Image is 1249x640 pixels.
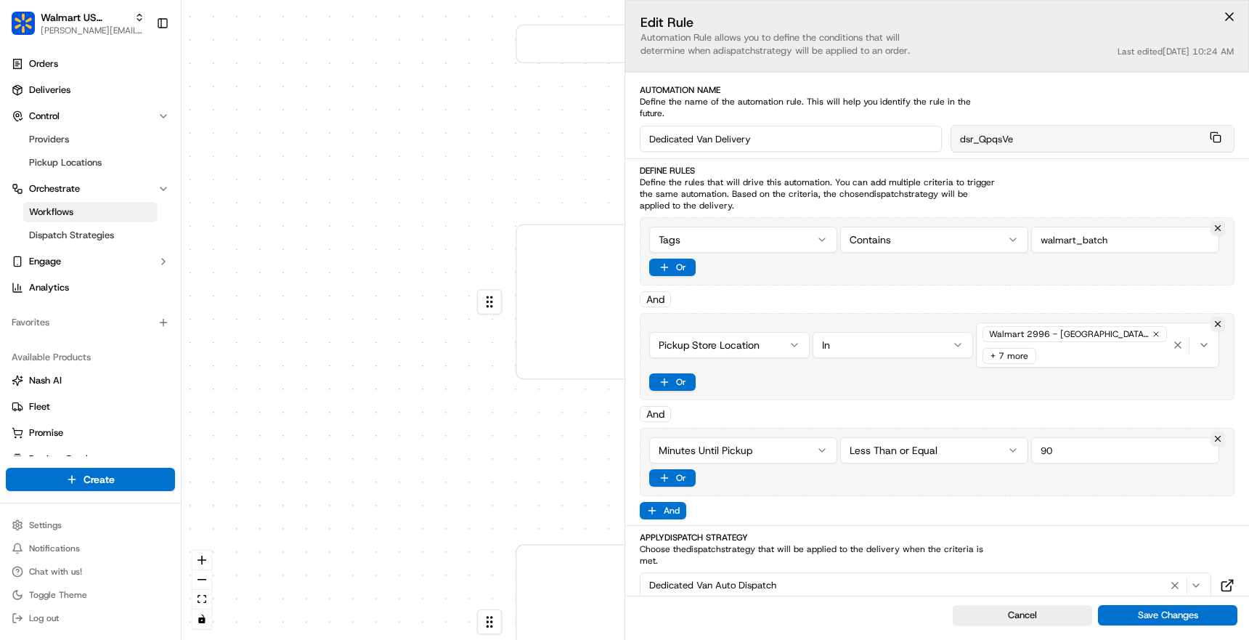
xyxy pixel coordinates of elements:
button: Walmart US Stores [41,10,129,25]
span: Notifications [29,543,80,554]
button: Or [649,469,696,487]
a: Fleet [12,400,169,413]
span: Nash AI [29,374,62,387]
button: Save Changes [1098,605,1237,625]
button: Promise [6,421,175,445]
span: Orders [29,57,58,70]
button: Walmart US StoresWalmart US Stores[PERSON_NAME][EMAIL_ADDRESS][DOMAIN_NAME] [6,6,150,41]
span: Define the rules that will drive this automation. You can add multiple criteria to trigger the sa... [640,177,996,211]
button: toggle interactivity [192,609,211,629]
input: Value [1031,227,1219,253]
span: Workflows [29,206,73,219]
button: zoom in [192,551,211,570]
a: Nash AI [12,374,169,387]
span: Toggle Theme [29,589,87,601]
span: Fleet [29,400,50,413]
div: Favorites [6,311,175,334]
button: Product Catalog [6,447,175,471]
button: Chat with us! [6,562,175,582]
button: fit view [192,590,211,609]
span: Providers [29,133,69,146]
span: Log out [29,612,59,624]
img: Walmart US Stores [12,12,35,35]
button: Fleet [6,395,175,418]
span: Chat with us! [29,566,82,578]
span: Product Catalog [29,453,99,466]
button: And [640,502,686,519]
button: Create [6,468,175,491]
div: Available Products [6,346,175,369]
a: Providers [23,129,158,150]
button: Settings [6,515,175,535]
button: [PERSON_NAME][EMAIL_ADDRESS][DOMAIN_NAME] [41,25,145,36]
span: Define the name of the automation rule. This will help you identify the rule in the future. [640,96,996,119]
span: Dedicated Van Auto Dispatch [649,579,776,592]
span: Orchestrate [29,182,80,195]
button: Toggle Theme [6,585,175,605]
button: Notifications [6,538,175,559]
span: Settings [29,519,62,531]
div: Last edited [DATE] 10:24 AM [1118,46,1234,57]
span: Control [29,110,60,123]
div: And [640,291,671,307]
label: Automation Name [640,84,1234,96]
span: Deliveries [29,84,70,97]
button: Or [649,259,696,276]
span: Choose the dispatch strategy that will be applied to the delivery when the criteria is met. [640,543,996,567]
a: Workflows [23,202,158,222]
button: zoom out [192,570,211,590]
input: Value [1031,437,1219,463]
h2: Edit Rule [640,15,1012,30]
a: Orders [6,52,175,76]
button: Dedicated Van Auto Dispatch [640,572,1211,599]
a: Deliveries [6,78,175,102]
p: Automation Rule allows you to define the conditions that will determine when a dispatch strategy ... [640,31,1012,57]
button: Cancel [953,605,1092,625]
button: Walmart 2996 - [GEOGRAPHIC_DATA], [GEOGRAPHIC_DATA] (2996)+ 7 more [976,323,1219,368]
a: Analytics [6,276,175,299]
div: + 7 more [982,348,1036,364]
button: Orchestrate [6,177,175,200]
div: Order / Delivery Received [516,25,961,63]
button: Or [649,373,696,391]
span: Promise [29,426,63,440]
a: Dispatch Strategies [23,225,158,246]
span: Pickup Locations [29,156,102,169]
a: Promise [12,426,169,440]
button: Engage [6,250,175,273]
span: Walmart 2996 - [GEOGRAPHIC_DATA], [GEOGRAPHIC_DATA] (2996) [989,328,1149,340]
span: Analytics [29,281,69,294]
label: Define Rules [640,165,1234,177]
span: Create [84,472,115,487]
a: Pickup Locations [23,153,158,173]
button: Control [6,105,175,128]
div: And [640,406,671,422]
span: Engage [29,255,61,268]
label: Apply Dispatch Strategy [640,532,1234,543]
span: Dispatch Strategies [29,229,114,242]
button: Log out [6,608,175,628]
button: Nash AI [6,369,175,392]
a: Product Catalog [12,453,169,466]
